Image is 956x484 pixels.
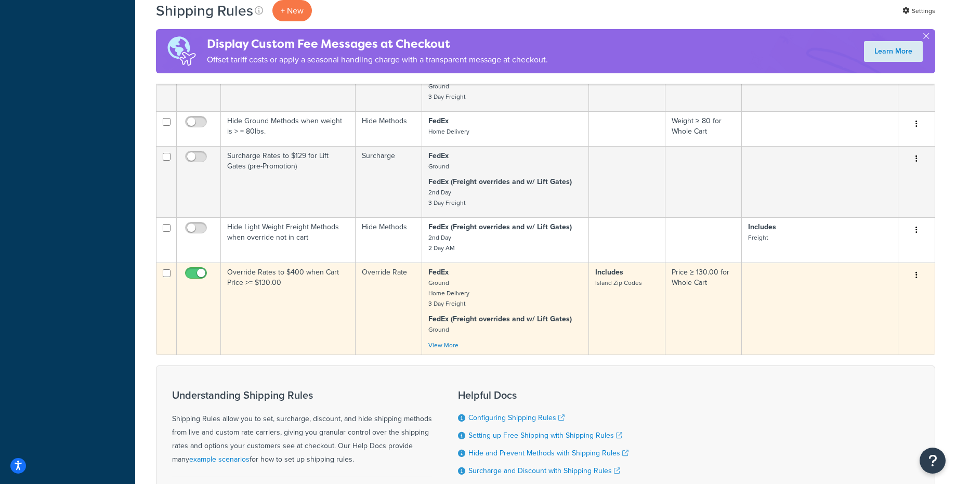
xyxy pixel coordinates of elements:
td: Surcharge Rates to $129 for Lift Gates (pre-Promotion) [221,146,356,217]
td: Price ≥ 130.00 for Whole Cart [665,263,742,355]
strong: Includes [595,267,623,278]
td: Hide Methods [356,217,422,263]
h3: Understanding Shipping Rules [172,389,432,401]
a: Configuring Shipping Rules [468,412,565,423]
strong: FedEx [428,150,449,161]
a: Setting up Free Shipping with Shipping Rules [468,430,622,441]
strong: FedEx (Freight overrides and w/ Lift Gates) [428,313,572,324]
h1: Shipping Rules [156,1,253,21]
button: Open Resource Center [920,448,946,474]
strong: FedEx [428,267,449,278]
small: Ground Home Delivery 3 Day Freight [428,278,469,308]
small: Ground [428,162,449,171]
td: Weight ≥ 80 for Whole Cart [665,111,742,146]
strong: FedEx [428,115,449,126]
small: Home Delivery [428,127,469,136]
a: Settings [902,4,935,18]
h4: Display Custom Fee Messages at Checkout [207,35,548,53]
small: Ground [428,325,449,334]
td: Override Rates to $400 when Cart Price >= $130.00 [221,263,356,355]
small: 2nd Day 3 Day Freight [428,188,465,207]
td: Hide Ground Methods when weight is > = 80lbs. [221,111,356,146]
div: Shipping Rules allow you to set, surcharge, discount, and hide shipping methods from live and cus... [172,389,432,466]
img: duties-banner-06bc72dcb5fe05cb3f9472aba00be2ae8eb53ab6f0d8bb03d382ba314ac3c341.png [156,29,207,73]
a: View More [428,341,459,350]
a: example scenarios [189,454,250,465]
td: Hide Light Weight Freight Methods when override not in cart [221,217,356,263]
strong: FedEx (Freight overrides and w/ Lift Gates) [428,176,572,187]
a: Surcharge and Discount with Shipping Rules [468,465,620,476]
small: 2nd Day 2 Day AM [428,233,455,253]
a: Learn More [864,41,923,62]
td: Override Rate [356,263,422,355]
strong: FedEx (Freight overrides and w/ Lift Gates) [428,221,572,232]
strong: Includes [748,221,776,232]
h3: Helpful Docs [458,389,628,401]
p: Offset tariff costs or apply a seasonal handling charge with a transparent message at checkout. [207,53,548,67]
small: Island Zip Codes [595,278,642,287]
td: Surcharge [356,146,422,217]
small: Freight [748,233,768,242]
a: Hide and Prevent Methods with Shipping Rules [468,448,628,459]
td: Hide Methods [356,111,422,146]
small: Ground 3 Day Freight [428,82,465,101]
